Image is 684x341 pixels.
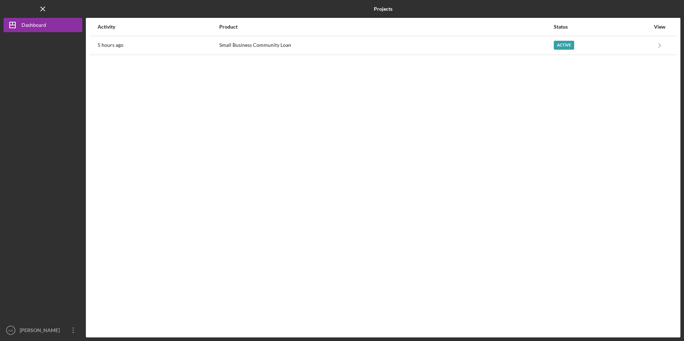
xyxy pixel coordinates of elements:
[4,323,82,337] button: AA[PERSON_NAME]
[98,24,219,30] div: Activity
[651,24,669,30] div: View
[4,18,82,32] button: Dashboard
[554,41,574,50] div: Active
[219,36,553,54] div: Small Business Community Loan
[554,24,650,30] div: Status
[98,42,123,48] time: 2025-09-30 16:10
[219,24,553,30] div: Product
[374,6,392,12] b: Projects
[18,323,64,339] div: [PERSON_NAME]
[21,18,46,34] div: Dashboard
[9,328,13,332] text: AA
